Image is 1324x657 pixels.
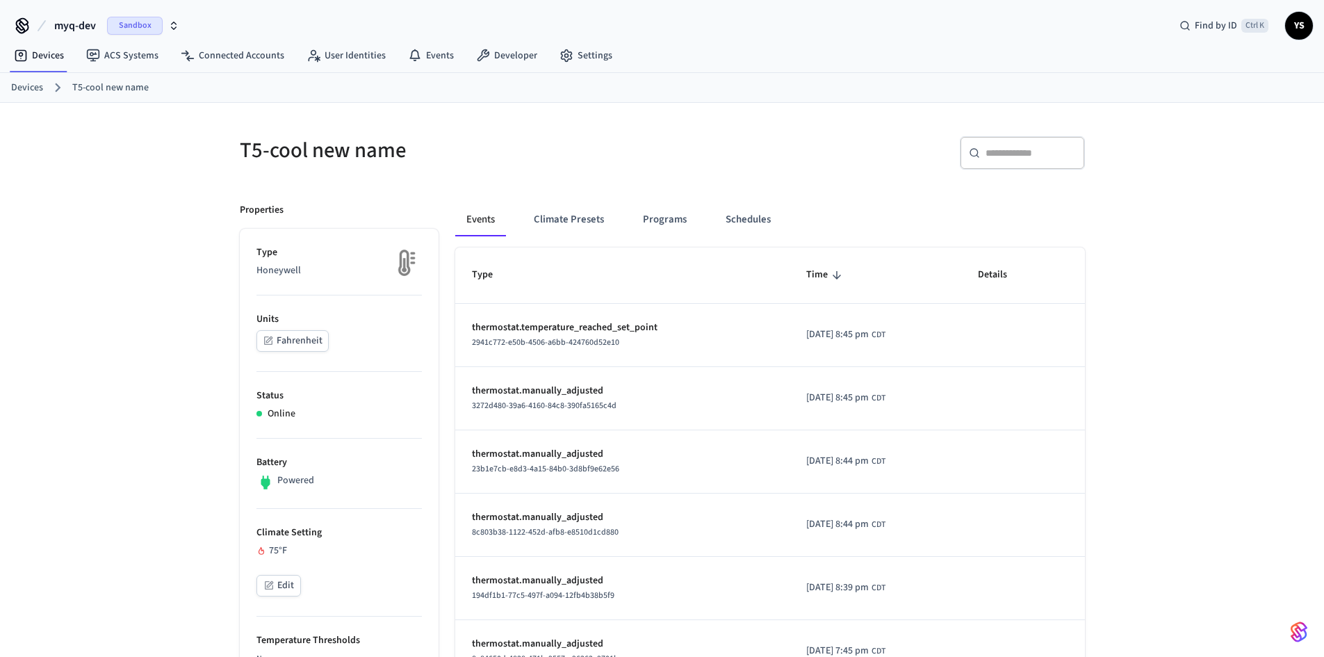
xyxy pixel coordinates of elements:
span: 23b1e7cb-e8d3-4a15-84b0-3d8bf9e62e56 [472,463,619,475]
button: Fahrenheit [256,330,329,352]
div: Find by IDCtrl K [1168,13,1280,38]
p: Climate Setting [256,526,422,540]
span: CDT [872,329,885,341]
div: America/Chicago [806,454,885,469]
button: Schedules [714,203,782,236]
p: Units [256,312,422,327]
a: Developer [465,43,548,68]
span: CDT [872,392,885,405]
a: User Identities [295,43,397,68]
span: [DATE] 8:45 pm [806,327,869,342]
p: Powered [277,473,314,488]
p: Type [256,245,422,260]
span: 2941c772-e50b-4506-a6bb-424760d52e10 [472,336,619,348]
span: Details [978,264,1025,286]
p: thermostat.manually_adjusted [472,447,773,462]
div: 75 °F [256,544,422,558]
a: Settings [548,43,623,68]
div: America/Chicago [806,327,885,342]
span: 3272d480-39a6-4160-84c8-390fa5165c4d [472,400,616,412]
button: Programs [632,203,698,236]
span: Sandbox [107,17,163,35]
button: YS [1285,12,1313,40]
button: Edit [256,575,301,597]
span: [DATE] 8:39 pm [806,581,869,595]
a: T5-cool new name [72,81,149,95]
span: [DATE] 8:44 pm [806,454,869,469]
button: Climate Presets [523,203,615,236]
span: 8c803b38-1122-452d-afb8-e8510d1cd880 [472,526,619,538]
span: CDT [872,455,885,468]
div: America/Chicago [806,517,885,532]
span: Type [472,264,511,286]
div: America/Chicago [806,391,885,405]
p: thermostat.manually_adjusted [472,510,773,525]
p: Status [256,389,422,403]
span: CDT [872,519,885,531]
a: Connected Accounts [170,43,295,68]
p: thermostat.manually_adjusted [472,637,773,651]
a: ACS Systems [75,43,170,68]
span: Find by ID [1195,19,1237,33]
p: thermostat.manually_adjusted [472,574,773,588]
a: Devices [3,43,75,68]
p: Online [268,407,295,421]
span: 194df1b1-77c5-497f-a094-12fb4b38b5f9 [472,590,614,601]
span: [DATE] 8:44 pm [806,517,869,532]
p: Properties [240,203,284,218]
p: thermostat.manually_adjusted [472,384,773,398]
a: Events [397,43,465,68]
span: Ctrl K [1241,19,1268,33]
p: thermostat.temperature_reached_set_point [472,321,773,335]
span: Time [806,264,846,286]
img: SeamLogoGradient.69752ec5.svg [1291,621,1307,643]
a: Devices [11,81,43,95]
span: myq-dev [54,17,96,34]
img: thermostat_fallback [387,245,422,280]
p: Temperature Thresholds [256,633,422,648]
div: America/Chicago [806,581,885,595]
span: CDT [872,582,885,594]
span: [DATE] 8:45 pm [806,391,869,405]
button: Events [455,203,506,236]
span: YS [1286,13,1311,38]
p: Battery [256,455,422,470]
h5: T5-cool new name [240,136,654,165]
p: Honeywell [256,263,422,278]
